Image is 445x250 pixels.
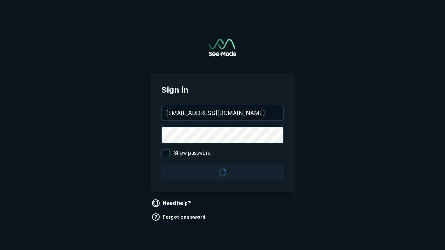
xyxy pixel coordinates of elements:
span: Show password [174,149,211,157]
a: Go to sign in [209,39,236,56]
a: Forgot password [150,211,208,223]
span: Sign in [161,84,284,96]
a: Need help? [150,198,194,209]
input: your@email.com [162,105,283,120]
img: See-Mode Logo [209,39,236,56]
